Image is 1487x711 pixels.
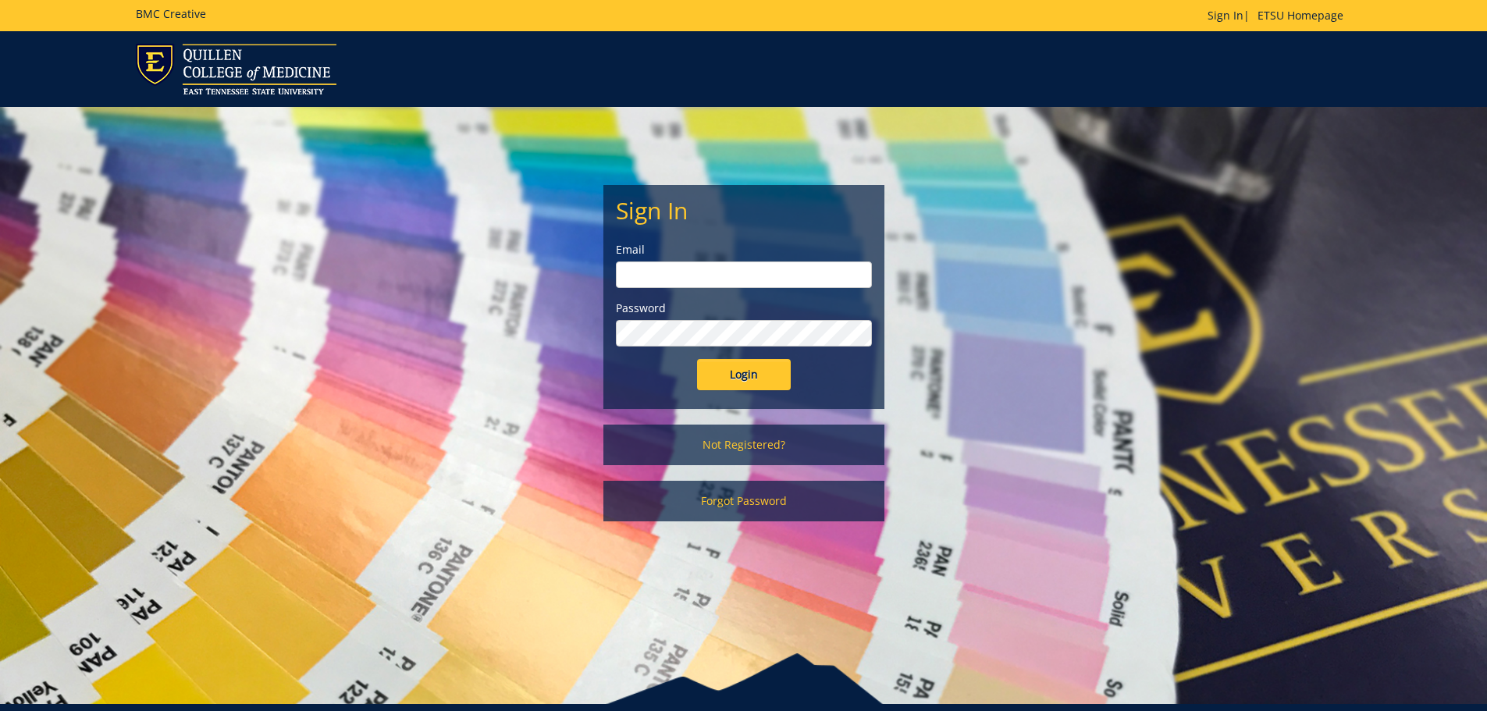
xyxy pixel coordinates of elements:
label: Password [616,300,872,316]
p: | [1208,8,1351,23]
a: Not Registered? [603,425,884,465]
input: Login [697,359,791,390]
a: Forgot Password [603,481,884,521]
h2: Sign In [616,197,872,223]
h5: BMC Creative [136,8,206,20]
label: Email [616,242,872,258]
a: ETSU Homepage [1250,8,1351,23]
img: ETSU logo [136,44,336,94]
a: Sign In [1208,8,1243,23]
